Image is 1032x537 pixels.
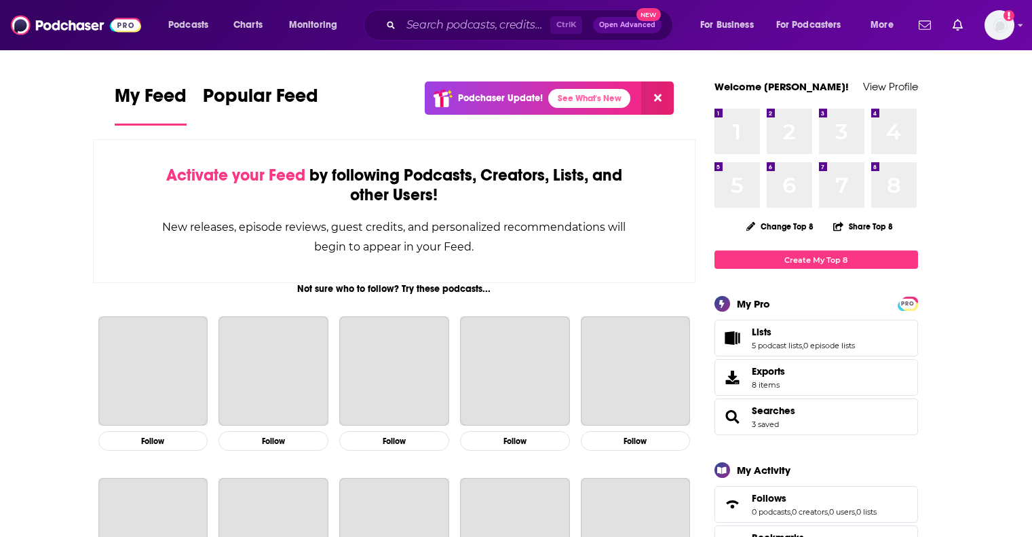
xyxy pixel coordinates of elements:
[752,326,771,338] span: Lists
[218,316,328,426] a: This American Life
[752,341,802,350] a: 5 podcast lists
[161,166,628,205] div: by following Podcasts, Creators, Lists, and other Users!
[985,10,1014,40] img: User Profile
[714,251,918,269] a: Create My Top 8
[802,341,803,350] span: ,
[581,316,691,426] a: My Favorite Murder with Karen Kilgariff and Georgia Hardstark
[792,507,828,517] a: 0 creators
[691,14,771,36] button: open menu
[115,84,187,126] a: My Feed
[752,326,855,338] a: Lists
[548,89,630,108] a: See What's New
[458,92,543,104] p: Podchaser Update!
[752,365,785,377] span: Exports
[719,329,746,348] a: Lists
[719,407,746,426] a: Searches
[377,10,686,41] div: Search podcasts, credits, & more...
[790,507,792,517] span: ,
[700,16,754,35] span: For Business
[168,16,208,35] span: Podcasts
[752,380,785,390] span: 8 items
[719,368,746,387] span: Exports
[752,492,877,504] a: Follows
[93,283,696,295] div: Not sure who to follow? Try these podcasts...
[225,14,271,36] a: Charts
[280,14,355,36] button: open menu
[856,507,877,517] a: 0 lists
[401,14,550,36] input: Search podcasts, credits, & more...
[460,316,570,426] a: The Daily
[233,16,263,35] span: Charts
[203,84,318,126] a: Popular Feed
[719,495,746,514] a: Follows
[900,298,916,308] a: PRO
[714,399,918,435] span: Searches
[752,405,795,417] a: Searches
[166,165,305,185] span: Activate your Feed
[593,17,662,33] button: Open AdvancedNew
[738,218,822,235] button: Change Top 8
[828,507,829,517] span: ,
[863,80,918,93] a: View Profile
[636,8,661,21] span: New
[861,14,911,36] button: open menu
[115,84,187,115] span: My Feed
[803,341,855,350] a: 0 episode lists
[159,14,226,36] button: open menu
[98,316,208,426] a: The Joe Rogan Experience
[203,84,318,115] span: Popular Feed
[161,217,628,257] div: New releases, episode reviews, guest credits, and personalized recommendations will begin to appe...
[776,16,841,35] span: For Podcasters
[714,359,918,396] a: Exports
[460,431,570,451] button: Follow
[289,16,337,35] span: Monitoring
[1004,10,1014,21] svg: Add a profile image
[550,16,582,34] span: Ctrl K
[900,299,916,309] span: PRO
[737,297,770,310] div: My Pro
[985,10,1014,40] span: Logged in as agoldsmithwissman
[98,431,208,451] button: Follow
[714,80,849,93] a: Welcome [PERSON_NAME]!
[833,213,894,240] button: Share Top 8
[829,507,855,517] a: 0 users
[855,507,856,517] span: ,
[339,431,449,451] button: Follow
[752,420,779,429] a: 3 saved
[913,14,936,37] a: Show notifications dropdown
[871,16,894,35] span: More
[11,12,141,38] img: Podchaser - Follow, Share and Rate Podcasts
[714,320,918,356] span: Lists
[737,464,790,477] div: My Activity
[599,22,655,29] span: Open Advanced
[752,492,786,504] span: Follows
[339,316,449,426] a: Planet Money
[581,431,691,451] button: Follow
[218,431,328,451] button: Follow
[714,486,918,523] span: Follows
[767,14,861,36] button: open menu
[985,10,1014,40] button: Show profile menu
[752,507,790,517] a: 0 podcasts
[947,14,968,37] a: Show notifications dropdown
